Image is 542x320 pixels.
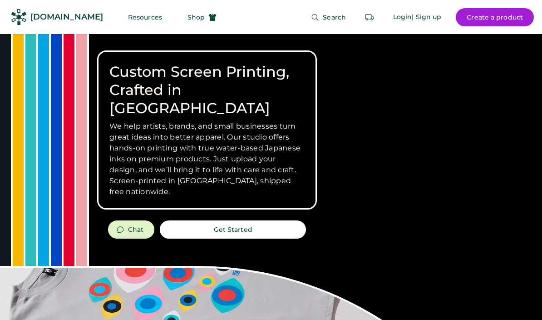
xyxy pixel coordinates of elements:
[177,8,227,26] button: Shop
[323,14,346,20] span: Search
[11,9,27,25] img: Rendered Logo - Screens
[30,11,103,23] div: [DOMAIN_NAME]
[117,8,173,26] button: Resources
[393,13,412,22] div: Login
[109,121,305,197] h3: We help artists, brands, and small businesses turn great ideas into better apparel. Our studio of...
[108,220,154,239] button: Chat
[456,8,534,26] button: Create a product
[109,63,305,117] h1: Custom Screen Printing, Crafted in [GEOGRAPHIC_DATA]
[300,8,357,26] button: Search
[160,220,306,239] button: Get Started
[360,8,379,26] button: Retrieve an order
[412,13,441,22] div: | Sign up
[187,14,205,20] span: Shop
